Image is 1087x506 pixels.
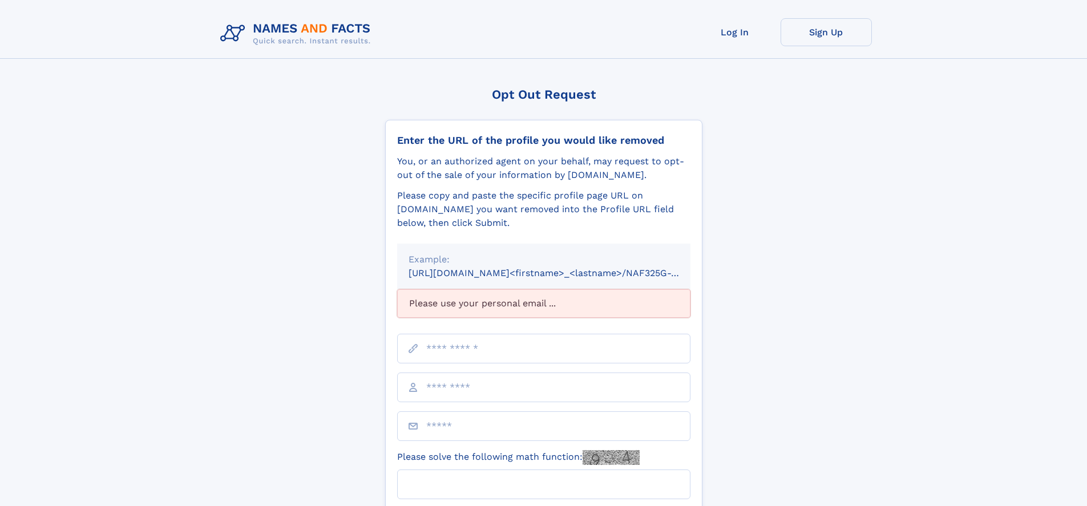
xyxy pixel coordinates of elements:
div: Opt Out Request [385,87,702,102]
div: Please copy and paste the specific profile page URL on [DOMAIN_NAME] you want removed into the Pr... [397,189,690,230]
a: Log In [689,18,781,46]
div: Please use your personal email ... [397,289,690,318]
label: Please solve the following math function: [397,450,640,465]
img: Logo Names and Facts [216,18,380,49]
small: [URL][DOMAIN_NAME]<firstname>_<lastname>/NAF325G-xxxxxxxx [409,268,712,278]
div: You, or an authorized agent on your behalf, may request to opt-out of the sale of your informatio... [397,155,690,182]
div: Example: [409,253,679,266]
a: Sign Up [781,18,872,46]
div: Enter the URL of the profile you would like removed [397,134,690,147]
